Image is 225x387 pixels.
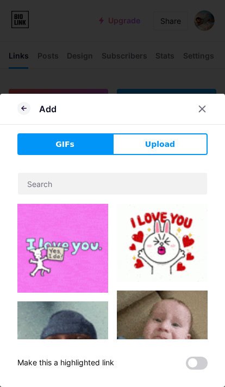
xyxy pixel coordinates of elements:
button: GIFs [17,133,112,155]
div: Add [39,102,57,115]
span: Upload [145,139,175,150]
img: Gihpy [17,204,108,293]
img: Gihpy [117,204,208,282]
span: GIFs [55,139,74,150]
input: Search [18,173,207,195]
img: Gihpy [117,291,208,359]
div: Make this a highlighted link [17,357,114,370]
button: Upload [112,133,208,155]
